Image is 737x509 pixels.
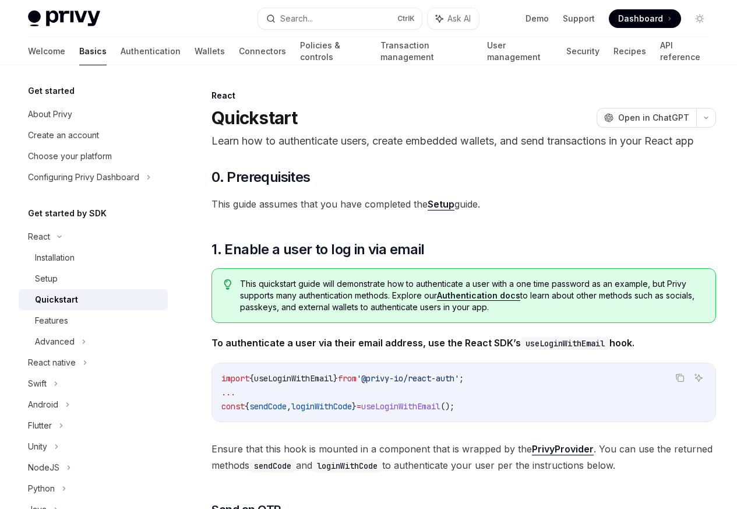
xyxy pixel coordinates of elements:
button: Ask AI [691,370,706,385]
div: Create an account [28,128,99,142]
div: Features [35,314,68,328]
a: Demo [526,13,549,24]
span: { [245,401,249,412]
div: Python [28,482,55,496]
h5: Get started by SDK [28,206,107,220]
span: } [352,401,357,412]
span: Dashboard [618,13,663,24]
a: Setup [428,198,454,210]
p: Learn how to authenticate users, create embedded wallets, and send transactions in your React app [211,133,716,149]
a: About Privy [19,104,168,125]
span: Open in ChatGPT [618,112,689,124]
div: React [211,90,716,101]
button: Copy the contents from the code block [672,370,687,385]
span: = [357,401,361,412]
span: Ask AI [447,13,471,24]
span: useLoginWithEmail [254,373,333,384]
a: Welcome [28,37,65,65]
span: This guide assumes that you have completed the guide. [211,196,716,212]
span: Ctrl K [397,14,415,23]
span: const [221,401,245,412]
span: from [338,373,357,384]
div: Setup [35,272,58,286]
a: Recipes [613,37,646,65]
span: useLoginWithEmail [361,401,440,412]
button: Toggle dark mode [690,9,709,28]
code: sendCode [249,459,296,472]
span: '@privy-io/react-auth' [357,373,459,384]
a: Security [566,37,600,65]
a: Dashboard [609,9,681,28]
span: 0. Prerequisites [211,168,310,187]
h5: Get started [28,84,75,98]
div: Installation [35,251,75,265]
span: import [221,373,249,384]
a: Transaction management [380,37,472,65]
img: light logo [28,10,100,27]
div: NodeJS [28,461,59,475]
code: useLoginWithEmail [521,337,609,350]
span: } [333,373,338,384]
a: User management [487,37,553,65]
button: Open in ChatGPT [597,108,696,128]
button: Search...CtrlK [258,8,422,29]
a: API reference [660,37,709,65]
a: Wallets [195,37,225,65]
span: Ensure that this hook is mounted in a component that is wrapped by the . You can use the returned... [211,441,716,473]
a: Setup [19,268,168,289]
a: Installation [19,247,168,268]
span: sendCode [249,401,287,412]
div: Unity [28,440,47,454]
div: About Privy [28,107,72,121]
div: Search... [280,12,313,26]
div: React native [28,356,76,370]
div: Flutter [28,419,52,433]
span: ... [221,387,235,398]
div: React [28,230,50,244]
div: Choose your platform [28,149,112,163]
strong: To authenticate a user via their email address, use the React SDK’s hook. [211,337,634,349]
svg: Tip [224,279,232,290]
span: (); [440,401,454,412]
span: loginWithCode [291,401,352,412]
div: Configuring Privy Dashboard [28,170,139,184]
a: Connectors [239,37,286,65]
div: Quickstart [35,293,78,307]
h1: Quickstart [211,107,298,128]
div: Android [28,398,58,412]
a: Create an account [19,125,168,146]
span: ; [459,373,464,384]
div: Swift [28,377,47,391]
a: Policies & controls [300,37,366,65]
a: PrivyProvider [532,443,594,455]
span: This quickstart guide will demonstrate how to authenticate a user with a one time password as an ... [240,278,704,313]
a: Quickstart [19,289,168,310]
code: loginWithCode [312,459,382,472]
a: Authentication [121,37,181,65]
a: Support [563,13,595,24]
a: Choose your platform [19,146,168,167]
span: 1. Enable a user to log in via email [211,240,424,259]
span: { [249,373,254,384]
button: Ask AI [428,8,479,29]
div: Advanced [35,335,75,349]
a: Authentication docs [437,290,520,301]
span: , [287,401,291,412]
a: Basics [79,37,107,65]
a: Features [19,310,168,331]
